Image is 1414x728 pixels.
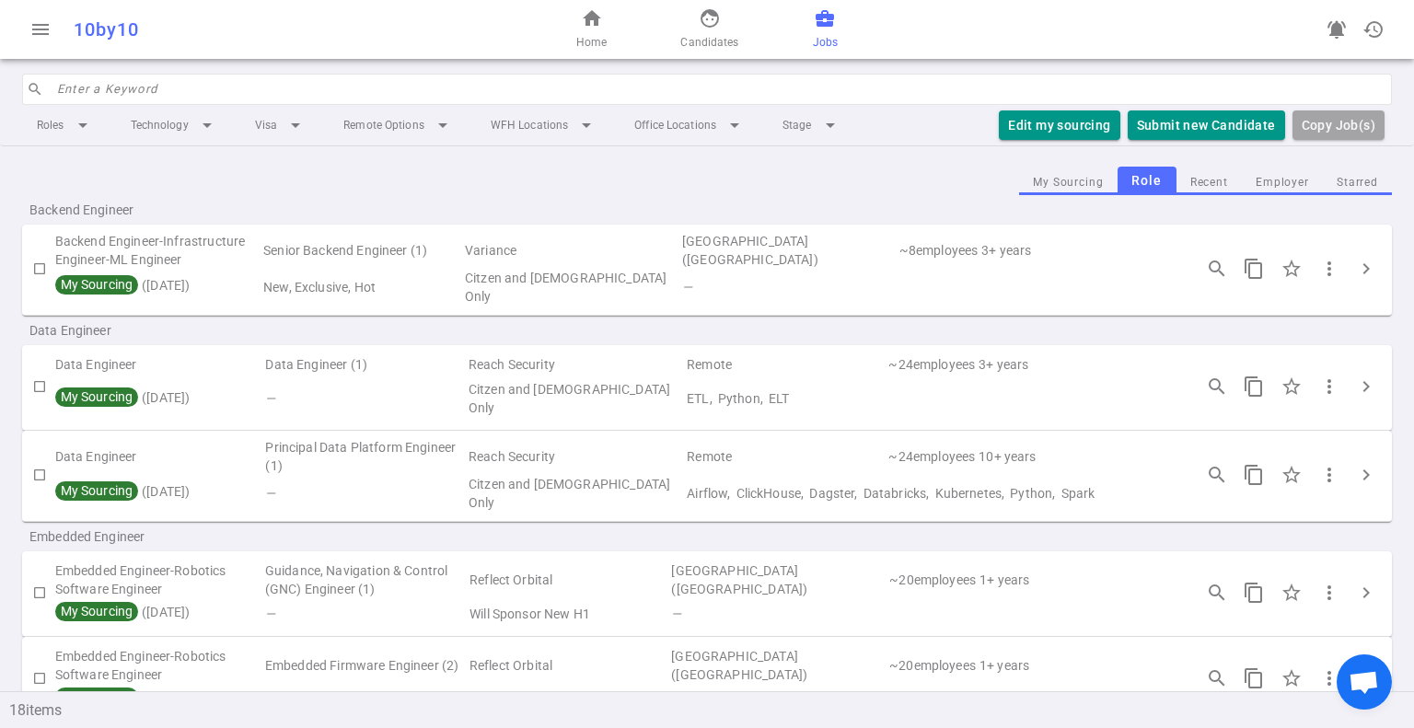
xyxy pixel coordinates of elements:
button: Open job engagements details [1199,456,1235,493]
td: Check to Select for Matching [22,232,55,306]
span: home [581,7,603,29]
span: search_insights [1206,464,1228,486]
span: menu [29,18,52,40]
span: content_copy [1243,464,1265,486]
div: 10by10 [74,18,464,40]
button: Submit new Candidate [1128,110,1285,141]
span: search_insights [1206,667,1228,689]
span: content_copy [1243,258,1265,280]
td: Technical Skills ETL, Python, ELT [685,377,1176,420]
span: search_insights [1206,376,1228,398]
td: My Sourcing [55,269,262,306]
td: Guidance, Navigation & Control (GNC) Engineer (1) [263,559,468,601]
td: Backend Engineer-Infrastructure Engineer-ML Engineer [55,232,262,269]
td: Visa [468,600,669,626]
td: Technical Skills [669,600,1176,626]
td: My Sourcing [55,377,264,420]
span: search_insights [1206,582,1228,604]
button: My Sourcing [1019,170,1118,195]
span: content_copy [1243,376,1265,398]
td: My Sourcing [55,475,264,512]
i: — [265,486,275,501]
td: Los Angeles (Los Angeles Area) [669,644,887,687]
td: Remote [685,352,887,378]
td: Reach Security [467,438,685,475]
td: Check to Select for Matching [22,644,55,712]
i: — [265,607,275,621]
a: Open chat [1337,654,1392,710]
td: Experience [977,438,1176,475]
button: Open job engagements details [1199,660,1235,697]
li: Visa [240,109,321,142]
span: My Sourcing [58,604,135,618]
td: Flags [261,269,463,306]
span: chevron_right [1355,258,1377,280]
span: content_copy [1243,667,1265,689]
button: Open job engagements details [1199,574,1235,611]
li: Stage [768,109,856,142]
td: Visa [468,686,669,711]
button: Employer [1242,170,1323,195]
span: chevron_right [1355,582,1377,604]
div: Click to Starred [1272,249,1311,288]
button: Starred [1323,170,1392,195]
a: Home [576,7,607,52]
td: Visa [463,269,680,306]
li: WFH Locations [476,109,612,142]
button: Click to expand [1348,368,1385,405]
td: Reflect Orbital [468,644,669,687]
td: Data Engineer [55,438,264,475]
td: 8 | Employee Count [898,232,980,269]
span: ( [DATE] ) [55,484,191,499]
td: Technical Skills Airflow, ClickHouse, Dagster, Databricks, Kubernetes, Python, Spark [685,475,1176,512]
button: Click to expand [1348,574,1385,611]
td: Experience [978,559,1176,601]
span: ( [DATE] ) [55,605,191,619]
td: 20 | Employee Count [887,559,978,601]
span: more_vert [1318,464,1340,486]
button: Copy this job's short summary. For full job description, use 3 dots -> Copy Long JD [1235,660,1272,697]
button: Open menu [22,11,59,48]
span: ( [DATE] ) [55,278,191,293]
button: Edit my sourcing [999,110,1119,141]
span: more_vert [1318,376,1340,398]
td: Visa [467,377,685,420]
td: Variance [463,232,680,269]
td: Check to Select for Matching [22,438,55,512]
div: Click to Starred [1272,367,1311,406]
span: chevron_right [1355,376,1377,398]
button: expand_less [1392,684,1414,706]
span: business_center [814,7,836,29]
td: 24 | Employee Count [887,438,977,475]
i: — [671,607,681,621]
div: Click to Starred [1272,659,1311,698]
button: Open history [1355,11,1392,48]
button: Open job engagements details [1199,368,1235,405]
td: Embedded Firmware Engineer (2) [263,644,468,687]
span: Embedded Engineer [29,527,265,546]
td: Flags [263,475,467,512]
td: Remote [685,438,887,475]
span: search_insights [1206,258,1228,280]
td: San Francisco (San Francisco Bay Area) [680,232,898,269]
td: Embedded Engineer-Robotics Software Engineer [55,559,263,601]
td: Embedded Engineer-Robotics Software Engineer [55,644,263,687]
span: chevron_right [1355,464,1377,486]
td: 20 | Employee Count [887,644,978,687]
td: Data Engineer (1) [263,352,466,378]
span: more_vert [1318,667,1340,689]
span: My Sourcing [58,483,135,498]
i: — [265,391,275,406]
td: Data Engineer [55,352,264,378]
td: Experience [978,644,1176,687]
span: search [27,81,43,98]
button: Copy this job's short summary. For full job description, use 3 dots -> Copy Long JD [1235,574,1272,611]
span: Data Engineer [29,321,265,340]
span: more_vert [1318,258,1340,280]
div: Click to Starred [1272,573,1311,612]
td: My Sourcing [55,686,263,711]
td: Senior Backend Engineer (1) [261,232,463,269]
span: content_copy [1243,582,1265,604]
td: Reach Security [467,352,685,378]
td: Visa [467,475,685,512]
